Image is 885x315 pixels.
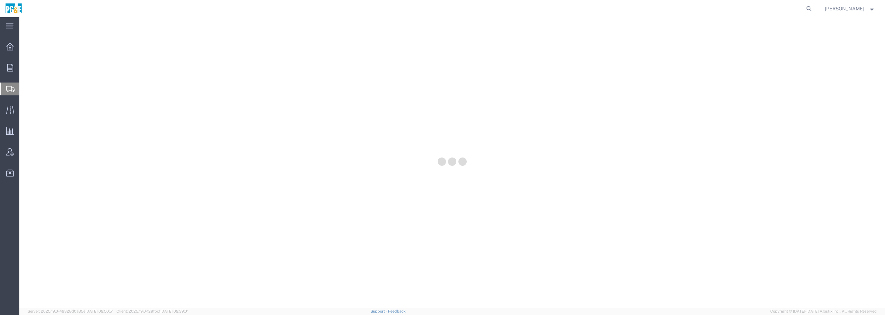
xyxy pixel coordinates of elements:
span: Server: 2025.19.0-49328d0a35e [28,309,113,313]
img: logo [5,3,22,14]
span: Copyright © [DATE]-[DATE] Agistix Inc., All Rights Reserved [770,308,877,314]
span: Client: 2025.19.0-129fbcf [117,309,188,313]
span: [DATE] 09:39:01 [160,309,188,313]
span: [DATE] 09:50:51 [85,309,113,313]
button: [PERSON_NAME] [825,4,876,13]
a: Support [371,309,388,313]
a: Feedback [388,309,406,313]
span: Wendy Hetrick [825,5,864,12]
